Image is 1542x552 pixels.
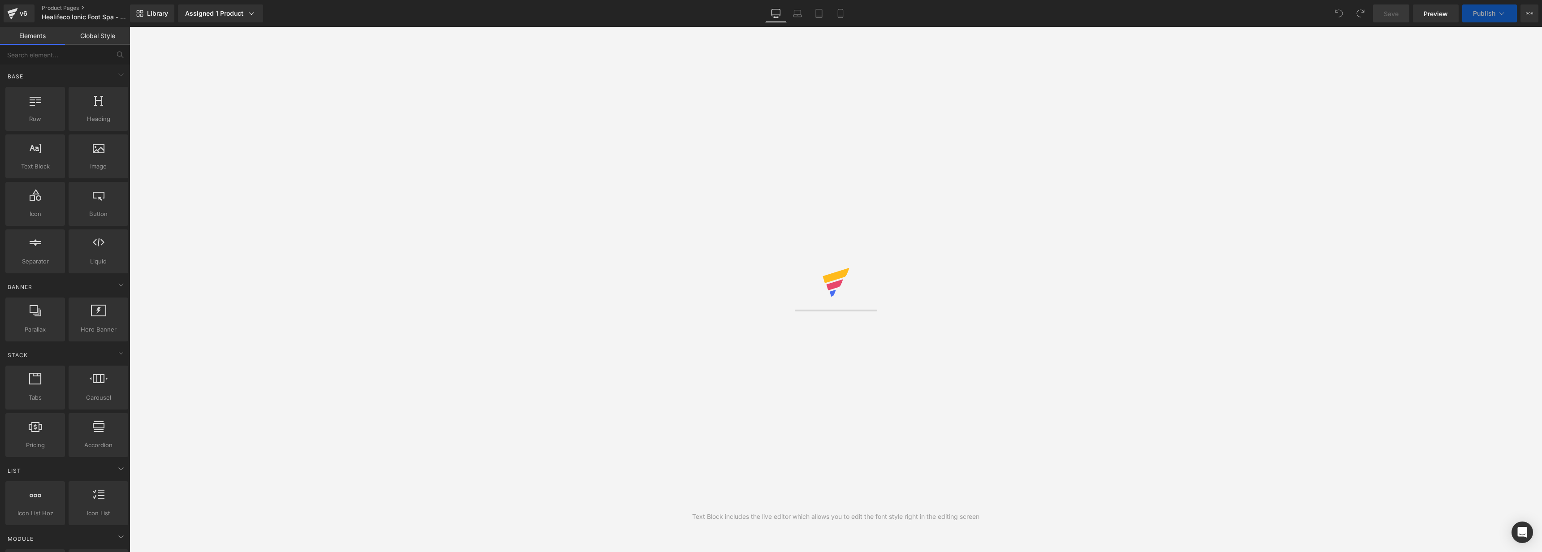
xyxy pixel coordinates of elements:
a: Desktop [765,4,787,22]
a: Preview [1413,4,1459,22]
span: Carousel [71,393,126,402]
a: Global Style [65,27,130,45]
button: Undo [1330,4,1348,22]
span: Text Block [8,162,62,171]
span: Liquid [71,257,126,266]
span: Module [7,535,35,543]
span: Library [147,9,168,17]
a: v6 [4,4,35,22]
span: Stack [7,351,29,359]
span: Preview [1424,9,1448,18]
button: More [1520,4,1538,22]
span: Row [8,114,62,124]
span: Healifeco Ionic Foot Spa - AppIQ V3 [42,13,128,21]
span: Tabs [8,393,62,402]
span: Hero Banner [71,325,126,334]
a: New Library [130,4,174,22]
a: Laptop [787,4,808,22]
a: Tablet [808,4,830,22]
div: Assigned 1 Product [185,9,256,18]
span: Parallax [8,325,62,334]
span: Accordion [71,440,126,450]
div: Open Intercom Messenger [1512,522,1533,543]
span: Image [71,162,126,171]
span: Heading [71,114,126,124]
span: Icon [8,209,62,219]
span: Separator [8,257,62,266]
span: Icon List [71,509,126,518]
span: Publish [1473,10,1495,17]
span: Base [7,72,24,81]
a: Product Pages [42,4,145,12]
span: Button [71,209,126,219]
span: Banner [7,283,33,291]
div: v6 [18,8,29,19]
a: Mobile [830,4,851,22]
span: Icon List Hoz [8,509,62,518]
div: Text Block includes the live editor which allows you to edit the font style right in the editing ... [692,512,979,522]
span: Pricing [8,440,62,450]
span: List [7,466,22,475]
button: Redo [1351,4,1369,22]
button: Publish [1462,4,1517,22]
span: Save [1384,9,1399,18]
